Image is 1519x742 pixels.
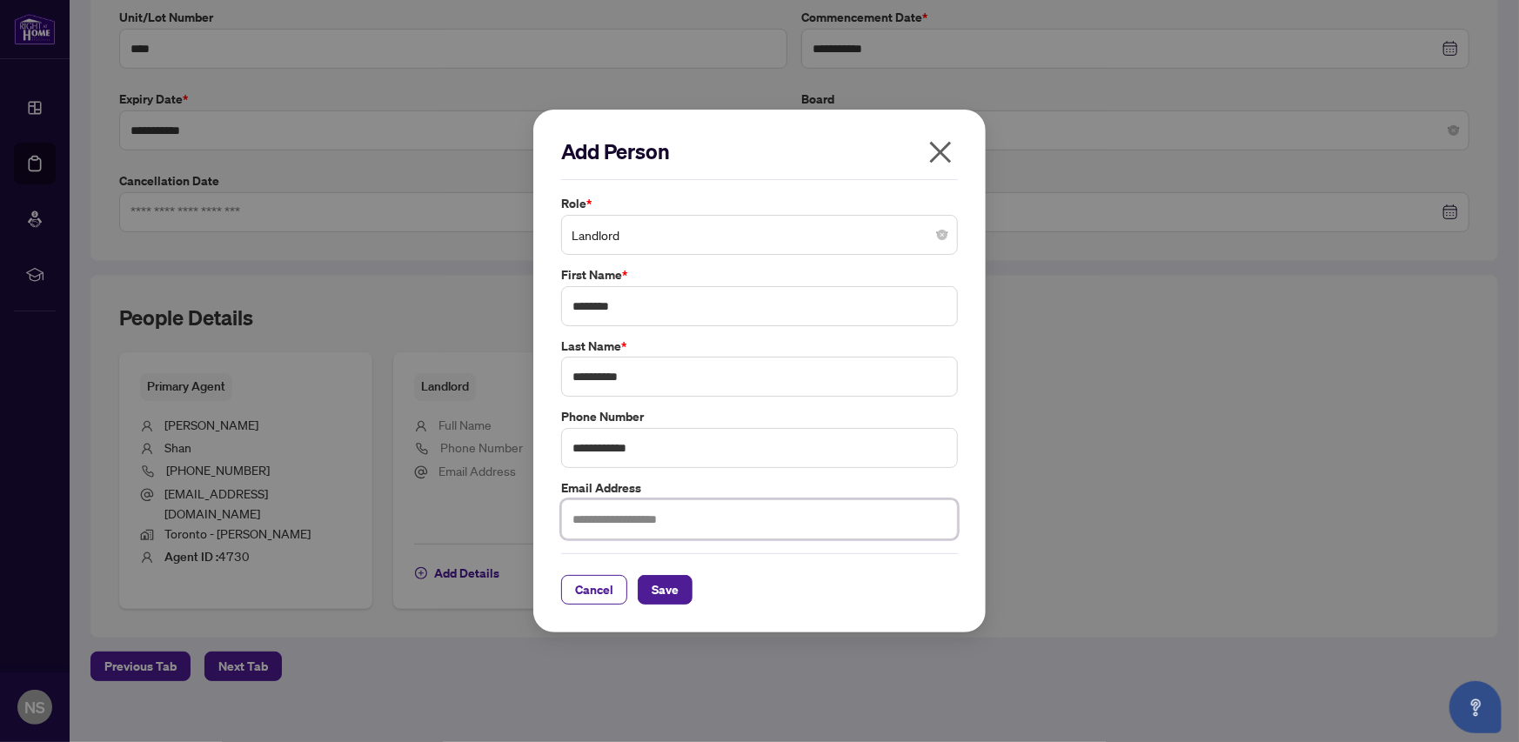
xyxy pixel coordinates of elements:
[561,575,627,605] button: Cancel
[638,575,693,605] button: Save
[561,194,958,213] label: Role
[575,576,613,604] span: Cancel
[561,337,958,356] label: Last Name
[937,230,947,240] span: close-circle
[572,218,947,251] span: Landlord
[1449,681,1502,733] button: Open asap
[561,407,958,426] label: Phone Number
[561,265,958,284] label: First Name
[561,137,958,165] h2: Add Person
[927,138,954,166] span: close
[561,478,958,498] label: Email Address
[652,576,679,604] span: Save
